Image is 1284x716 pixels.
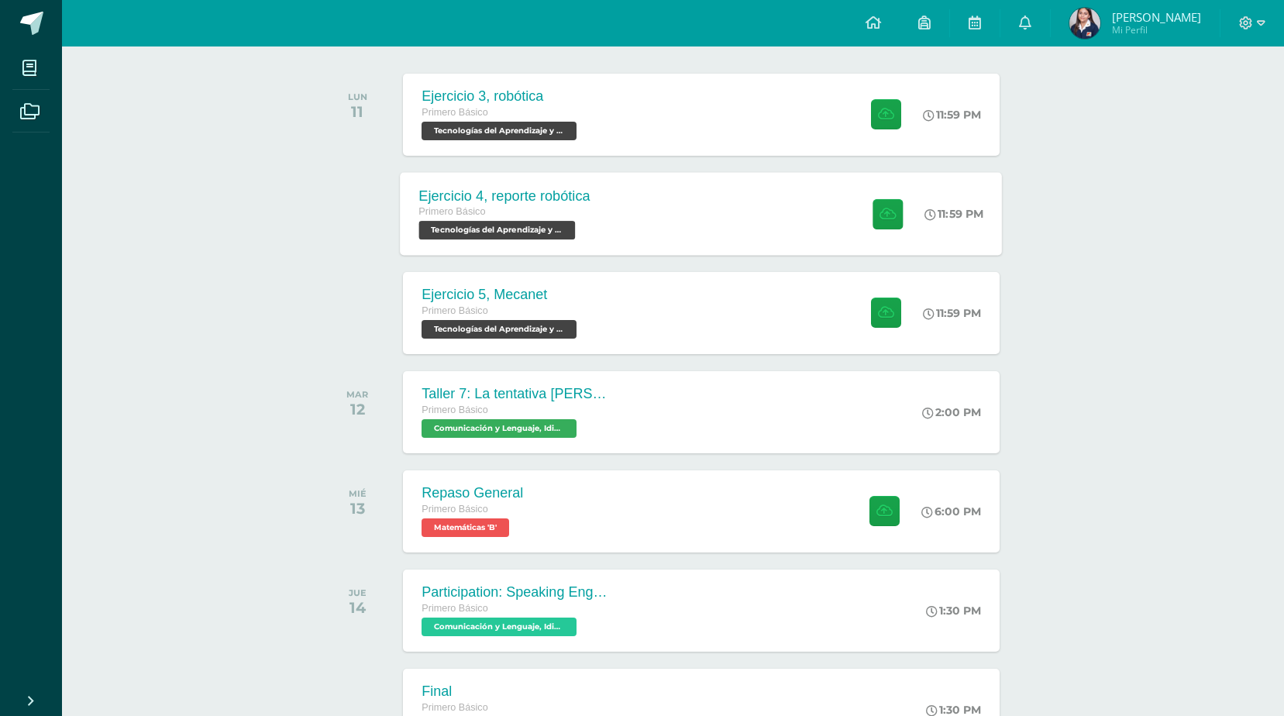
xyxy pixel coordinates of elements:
[419,206,486,217] span: Primero Básico
[422,404,487,415] span: Primero Básico
[422,702,487,713] span: Primero Básico
[419,221,576,239] span: Tecnologías del Aprendizaje y la Comunicación 'B'
[422,88,580,105] div: Ejercicio 3, robótica
[422,683,580,700] div: Final
[422,287,580,303] div: Ejercicio 5, Mecanet
[422,618,577,636] span: Comunicación y Lenguaje, Idioma Extranjero Inglés 'B'
[422,419,577,438] span: Comunicación y Lenguaje, Idioma Español 'B'
[422,485,523,501] div: Repaso General
[348,91,367,102] div: LUN
[346,400,368,418] div: 12
[349,598,367,617] div: 14
[422,320,577,339] span: Tecnologías del Aprendizaje y la Comunicación 'B'
[922,405,981,419] div: 2:00 PM
[419,188,590,204] div: Ejercicio 4, reporte robótica
[921,504,981,518] div: 6:00 PM
[422,305,487,316] span: Primero Básico
[1112,23,1201,36] span: Mi Perfil
[422,122,577,140] span: Tecnologías del Aprendizaje y la Comunicación 'B'
[923,306,981,320] div: 11:59 PM
[422,603,487,614] span: Primero Básico
[925,207,984,221] div: 11:59 PM
[422,386,608,402] div: Taller 7: La tentativa [PERSON_NAME]
[422,518,509,537] span: Matemáticas 'B'
[349,499,367,518] div: 13
[1112,9,1201,25] span: [PERSON_NAME]
[422,504,487,515] span: Primero Básico
[349,488,367,499] div: MIÉ
[1069,8,1100,39] img: 45dd943cc655ac20e343159536153d69.png
[346,389,368,400] div: MAR
[926,604,981,618] div: 1:30 PM
[349,587,367,598] div: JUE
[923,108,981,122] div: 11:59 PM
[422,107,487,118] span: Primero Básico
[422,584,608,601] div: Participation: Speaking English
[348,102,367,121] div: 11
